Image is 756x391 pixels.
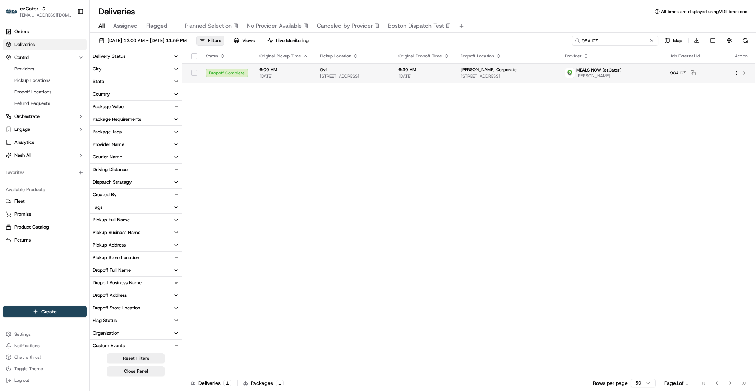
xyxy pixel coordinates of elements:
button: Pickup Business Name [90,226,182,239]
button: Reset Filters [107,353,165,363]
a: Deliveries [3,39,87,50]
button: City [90,63,182,75]
div: Courier Name [93,154,122,160]
span: Assigned [113,22,138,30]
button: ezCaterezCater[EMAIL_ADDRESS][DOMAIN_NAME] [3,3,74,20]
span: Log out [14,377,29,383]
span: Pickup Location [320,53,351,59]
img: Jes Laurent [7,105,19,118]
span: Canceled by Provider [317,22,373,30]
div: Dispatch Strategy [93,179,132,185]
a: Dropoff Locations [11,87,78,97]
span: Create [41,308,57,315]
a: Analytics [3,137,87,148]
div: Flag Status [93,317,117,324]
span: Control [14,54,29,61]
span: Analytics [14,139,34,146]
div: Dropoff Address [93,292,127,299]
div: Pickup Address [93,242,126,248]
button: Nash AI [3,149,87,161]
button: Country [90,88,182,100]
button: ezCater [20,5,38,12]
button: [EMAIL_ADDRESS][DOMAIN_NAME] [20,12,72,18]
div: 1 [223,380,231,386]
img: Jes Laurent [7,124,19,138]
span: Nash AI [14,152,31,158]
button: Views [230,36,258,46]
div: Created By [93,192,117,198]
span: [PERSON_NAME] Corporate [461,67,517,73]
input: Type to search [572,36,658,46]
div: Available Products [3,184,87,195]
span: All times are displayed using MDT timezone [661,9,747,14]
span: [PERSON_NAME] [576,73,622,79]
a: 💻API Documentation [58,158,118,171]
div: Dropoff Full Name [93,267,131,273]
button: Dropoff Business Name [90,277,182,289]
button: Orchestrate [3,111,87,122]
span: Notifications [14,343,40,349]
div: Packages [243,379,284,387]
button: Control [3,52,87,63]
span: [DATE] [259,73,308,79]
div: Deliveries [191,379,231,387]
span: Chat with us! [14,354,41,360]
span: All [98,22,105,30]
button: Package Tags [90,126,182,138]
span: MEALS NOW (ezCater) [576,67,622,73]
button: Pickup Store Location [90,252,182,264]
span: Orchestrate [14,113,40,120]
button: Returns [3,234,87,246]
span: API Documentation [68,161,115,168]
span: Job External Id [670,53,700,59]
button: Refresh [740,36,750,46]
div: Pickup Business Name [93,229,140,236]
button: Start new chat [122,71,131,80]
div: Country [93,91,110,97]
button: Notifications [3,341,87,351]
button: Created By [90,189,182,201]
span: Product Catalog [14,224,49,230]
a: Powered byPylon [51,178,87,184]
a: Orders [3,26,87,37]
span: [STREET_ADDRESS] [320,73,387,79]
button: Custom Events [90,340,182,352]
button: Package Requirements [90,113,182,125]
span: • [60,112,62,118]
img: 1736555255976-a54dd68f-1ca7-489b-9aae-adbdc363a1c4 [7,69,20,82]
span: Dropoff Locations [14,89,51,95]
button: Product Catalog [3,221,87,233]
p: Welcome 👋 [7,29,131,41]
button: Engage [3,124,87,135]
span: Views [242,37,255,44]
span: Status [206,53,218,59]
button: Driving Distance [90,164,182,176]
button: Pickup Address [90,239,182,251]
button: Log out [3,375,87,385]
span: Planned Selection [185,22,232,30]
button: Delivery Status [90,50,182,63]
div: Pickup Store Location [93,254,139,261]
span: Knowledge Base [14,161,55,168]
div: Driving Distance [93,166,128,173]
span: Toggle Theme [14,366,43,372]
a: Returns [6,237,84,243]
a: Pickup Locations [11,75,78,86]
span: Returns [14,237,31,243]
div: Package Tags [93,129,122,135]
div: Favorites [3,167,87,178]
button: Dropoff Address [90,289,182,302]
div: 💻 [61,162,66,167]
a: Product Catalog [6,224,84,230]
span: Original Dropoff Time [398,53,442,59]
div: City [93,66,102,72]
span: 98AJ0Z [670,70,686,76]
div: Start new chat [32,69,118,76]
span: [STREET_ADDRESS] [461,73,553,79]
input: Got a question? Start typing here... [19,47,129,54]
img: 8182517743763_77ec11ffeaf9c9a3fa3b_72.jpg [15,69,28,82]
span: Fleet [14,198,25,204]
div: State [93,78,104,85]
button: State [90,75,182,88]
